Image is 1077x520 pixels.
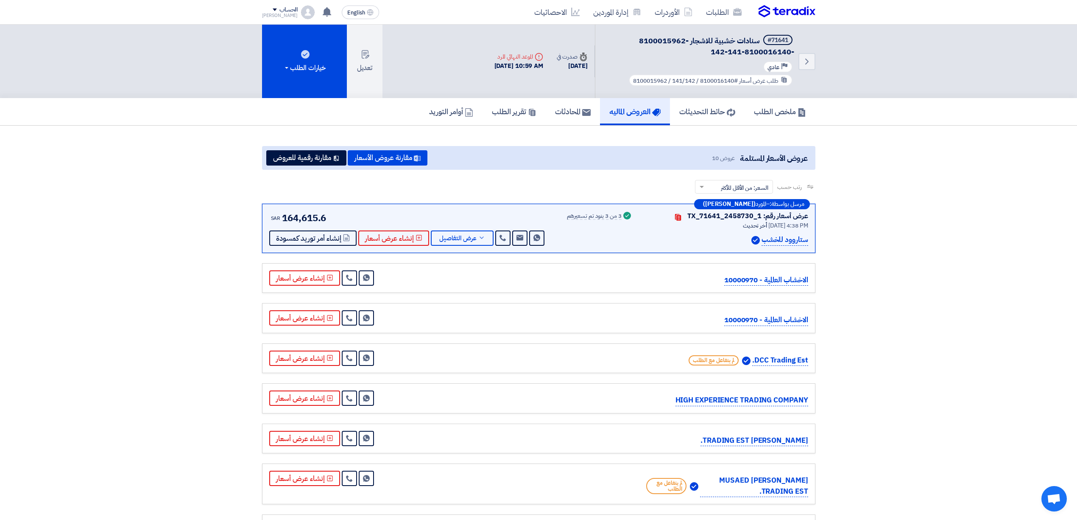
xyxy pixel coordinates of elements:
span: مرسل بواسطة: [770,201,804,207]
a: حائط التحديثات [670,98,745,125]
button: إنشاء عرض أسعار [358,230,429,246]
a: أوامر التوريد [420,98,483,125]
h5: المحادثات [555,107,591,116]
div: خيارات الطلب [283,63,326,73]
p: MUSAED [PERSON_NAME] TRADING EST. [700,475,808,497]
button: خيارات الطلب [262,25,347,98]
span: عروض 10 [712,154,735,163]
span: [DATE] 4:38 PM [768,221,808,230]
img: Verified Account [690,482,698,491]
div: صدرت في [557,52,587,61]
div: عرض أسعار رقم: TX_71641_2458730_1 [687,211,808,221]
p: DCC Trading Est. [752,355,808,366]
img: Verified Account [742,357,751,365]
img: Teradix logo [759,5,815,18]
img: Verified Account [751,236,760,245]
span: المورد [756,201,766,207]
img: profile_test.png [301,6,315,19]
span: لم يتفاعل مع الطلب [646,478,687,494]
div: 3 من 3 بنود تم تسعيرهم [567,213,622,220]
span: سنادات خشبية للاشجار -8100015962 -8100016140-141-142 [639,35,794,57]
span: طلب عرض أسعار [739,76,778,85]
a: الطلبات [699,2,748,22]
a: العروض الماليه [600,98,670,125]
p: [PERSON_NAME] TRADING EST. [700,435,808,447]
span: English [347,10,365,16]
button: مقارنة رقمية للعروض [266,150,346,166]
button: إنشاء عرض أسعار [269,310,340,326]
a: تقرير الطلب [483,98,546,125]
div: #71641 [767,37,788,43]
span: إنشاء عرض أسعار [365,235,414,242]
button: إنشاء عرض أسعار [269,391,340,406]
span: رتب حسب [777,183,801,191]
h5: حائط التحديثات [679,107,735,116]
div: الحساب [279,6,298,14]
span: SAR [271,214,281,222]
button: إنشاء عرض أسعار [269,431,340,446]
button: عرض التفاصيل [431,230,494,246]
span: إنشاء أمر توريد كمسودة [276,235,341,242]
span: لم يتفاعل مع الطلب [689,355,739,365]
a: الأوردرات [648,2,699,22]
button: English [342,6,379,19]
b: ([PERSON_NAME]) [703,201,756,207]
p: HIGH EXPERIENCE TRADING COMPANY [675,395,808,406]
h5: أوامر التوريد [429,107,473,116]
h5: سنادات خشبية للاشجار -8100015962 -8100016140-141-142 [605,35,794,57]
span: #8100016140 / 141/142 / 8100015962 [633,76,738,85]
a: المحادثات [546,98,600,125]
h5: تقرير الطلب [492,107,536,116]
button: إنشاء عرض أسعار [269,471,340,486]
div: Open chat [1041,486,1067,512]
div: الموعد النهائي للرد [494,52,544,61]
p: الاخشاب العالمية - 10000970 [724,275,808,286]
button: تعديل [347,25,382,98]
a: إدارة الموردين [586,2,648,22]
div: [DATE] [557,61,587,71]
button: إنشاء عرض أسعار [269,270,340,286]
a: الاحصائيات [527,2,586,22]
button: إنشاء عرض أسعار [269,351,340,366]
p: الاخشاب العالمية - 10000970 [724,315,808,326]
div: [PERSON_NAME] [262,13,298,18]
h5: العروض الماليه [609,107,661,116]
p: ستاروود للخشب [762,234,808,246]
a: ملخص الطلب [745,98,815,125]
h5: ملخص الطلب [754,107,806,116]
span: عروض الأسعار المستلمة [740,152,807,164]
span: عرض التفاصيل [439,235,477,242]
span: السعر: من الأقل للأكثر [721,183,768,192]
div: [DATE] 10:59 AM [494,61,544,71]
div: – [694,199,810,209]
span: عادي [767,63,779,71]
span: أخر تحديث [743,221,767,230]
span: 164,615.6 [282,211,326,225]
button: مقارنة عروض الأسعار [348,150,427,166]
button: إنشاء أمر توريد كمسودة [269,230,357,246]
